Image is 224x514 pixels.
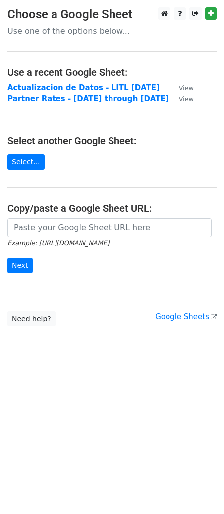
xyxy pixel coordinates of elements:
[7,258,33,273] input: Next
[7,83,160,92] a: Actualizacion de Datos - LITL [DATE]
[155,312,217,321] a: Google Sheets
[7,135,217,147] h4: Select another Google Sheet:
[7,26,217,36] p: Use one of the options below...
[179,95,194,103] small: View
[7,311,56,326] a: Need help?
[179,84,194,92] small: View
[7,202,217,214] h4: Copy/paste a Google Sheet URL:
[7,94,169,103] a: Partner Rates - [DATE] through [DATE]
[7,154,45,170] a: Select...
[7,239,109,247] small: Example: [URL][DOMAIN_NAME]
[169,94,194,103] a: View
[169,83,194,92] a: View
[7,218,212,237] input: Paste your Google Sheet URL here
[7,66,217,78] h4: Use a recent Google Sheet:
[7,7,217,22] h3: Choose a Google Sheet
